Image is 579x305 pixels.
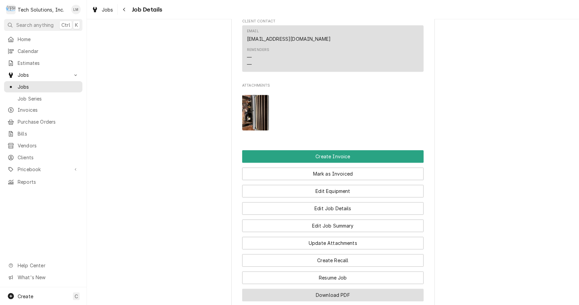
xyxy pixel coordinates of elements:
div: Tech Solutions, Inc.'s Avatar [6,5,16,14]
div: Button Group Row [242,150,424,163]
span: What's New [18,274,78,281]
span: Attachments [242,89,424,136]
div: Email [247,29,259,34]
span: Pricebook [18,166,69,173]
a: Purchase Orders [4,116,82,127]
span: Vendors [18,142,79,149]
a: Reports [4,176,82,187]
div: Reminders [247,47,269,68]
div: Button Group Row [242,284,424,301]
a: Calendar [4,46,82,57]
span: Create [18,293,33,299]
button: Mark as Invoiced [242,167,424,180]
span: Estimates [18,59,79,67]
a: Go to Jobs [4,69,82,80]
span: Jobs [102,6,113,13]
div: Button Group [242,150,424,301]
button: Navigate back [119,4,130,15]
span: Purchase Orders [18,118,79,125]
div: Button Group Row [242,267,424,284]
div: Contact [242,25,424,72]
span: Invoices [18,106,79,113]
span: Help Center [18,262,78,269]
span: Ctrl [61,21,70,29]
span: Jobs [18,71,69,78]
a: Bills [4,128,82,139]
a: Job Series [4,93,82,104]
button: Update Attachments [242,237,424,249]
span: C [75,293,78,300]
span: Clients [18,154,79,161]
a: Jobs [89,4,116,15]
span: Bills [18,130,79,137]
a: [EMAIL_ADDRESS][DOMAIN_NAME] [247,36,331,42]
a: Invoices [4,104,82,115]
button: Download PDF [242,289,424,301]
button: Create Invoice [242,150,424,163]
span: Attachments [242,83,424,88]
div: Button Group Row [242,215,424,232]
button: Create Recall [242,254,424,267]
span: Reports [18,178,79,185]
a: Estimates [4,57,82,69]
a: Go to Help Center [4,260,82,271]
span: Client Contact [242,19,424,24]
div: Client Contact List [242,25,424,75]
div: Button Group Row [242,197,424,215]
a: Go to What's New [4,272,82,283]
div: Client Contact [242,19,424,75]
div: — [247,61,252,68]
button: Search anythingCtrlK [4,19,82,31]
a: Home [4,34,82,45]
a: Go to Pricebook [4,164,82,175]
div: Attachments [242,83,424,136]
a: Clients [4,152,82,163]
span: Job Details [130,5,162,14]
div: Button Group Row [242,249,424,267]
div: Button Group Row [242,163,424,180]
div: LM [71,5,81,14]
span: Jobs [18,83,79,90]
img: o7v6JxC9TPymAfMMNUo6 [242,95,269,130]
div: Leah Meadows's Avatar [71,5,81,14]
button: Edit Job Details [242,202,424,215]
div: — [247,54,252,61]
div: Email [247,29,331,42]
span: Job Series [18,95,79,102]
span: Search anything [16,21,54,29]
span: Calendar [18,48,79,55]
a: Vendors [4,140,82,151]
span: Home [18,36,79,43]
div: Button Group Row [242,232,424,249]
div: T [6,5,16,14]
button: Resume Job [242,271,424,284]
span: K [75,21,78,29]
div: Reminders [247,47,269,53]
button: Edit Job Summary [242,219,424,232]
div: Button Group Row [242,180,424,197]
a: Jobs [4,81,82,92]
div: Tech Solutions, Inc. [18,6,64,13]
button: Edit Equipment [242,185,424,197]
